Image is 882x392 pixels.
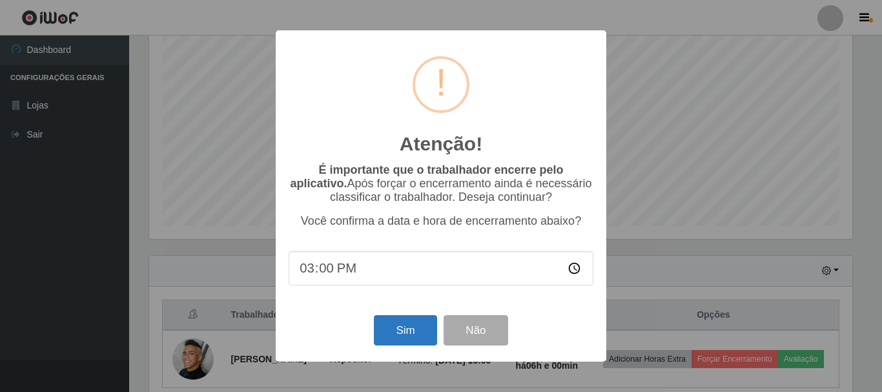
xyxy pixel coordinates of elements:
button: Sim [374,315,436,346]
button: Não [444,315,508,346]
p: Após forçar o encerramento ainda é necessário classificar o trabalhador. Deseja continuar? [289,163,593,204]
b: É importante que o trabalhador encerre pelo aplicativo. [290,163,563,190]
h2: Atenção! [400,132,482,156]
p: Você confirma a data e hora de encerramento abaixo? [289,214,593,228]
